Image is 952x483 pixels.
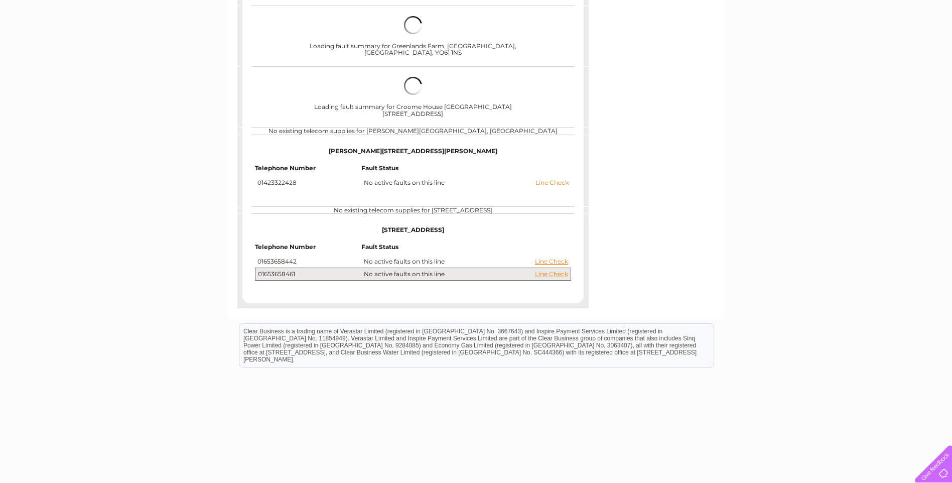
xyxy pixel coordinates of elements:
[255,244,361,256] td: Telephone Number
[763,5,832,18] a: 0333 014 3131
[252,207,574,214] center: No existing telecom supplies for [STREET_ADDRESS]
[255,165,362,177] td: Telephone Number
[829,43,859,50] a: Telecoms
[275,6,552,66] div: Loading fault summary for Greenlands Farm, [GEOGRAPHIC_DATA], [GEOGRAPHIC_DATA], YO61 1NS
[800,43,823,50] a: Energy
[535,271,568,278] a: Line Check
[255,256,361,268] td: 01653658442
[865,43,879,50] a: Blog
[239,6,714,49] div: Clear Business is a trading name of Verastar Limited (registered in [GEOGRAPHIC_DATA] No. 3667643...
[252,128,574,135] center: No existing telecom supplies for [PERSON_NAME][GEOGRAPHIC_DATA], [GEOGRAPHIC_DATA]
[404,77,422,95] img: loading
[404,16,422,34] img: loading
[255,138,571,165] td: [PERSON_NAME][STREET_ADDRESS][PERSON_NAME]
[33,26,84,57] img: logo.png
[255,216,571,244] td: [STREET_ADDRESS]
[275,67,552,127] div: Loading fault summary for Croome House [GEOGRAPHIC_DATA][STREET_ADDRESS]
[919,43,942,50] a: Log out
[535,258,568,265] a: Line Check
[361,256,571,268] td: No active faults on this line
[255,268,361,280] td: 01653658461
[361,244,571,256] td: Fault Status
[361,177,571,189] td: No active faults on this line
[361,268,571,280] td: No active faults on this line
[775,43,794,50] a: Water
[361,165,571,177] td: Fault Status
[535,179,569,186] a: Line Check
[885,43,910,50] a: Contact
[255,177,362,189] td: 01423322428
